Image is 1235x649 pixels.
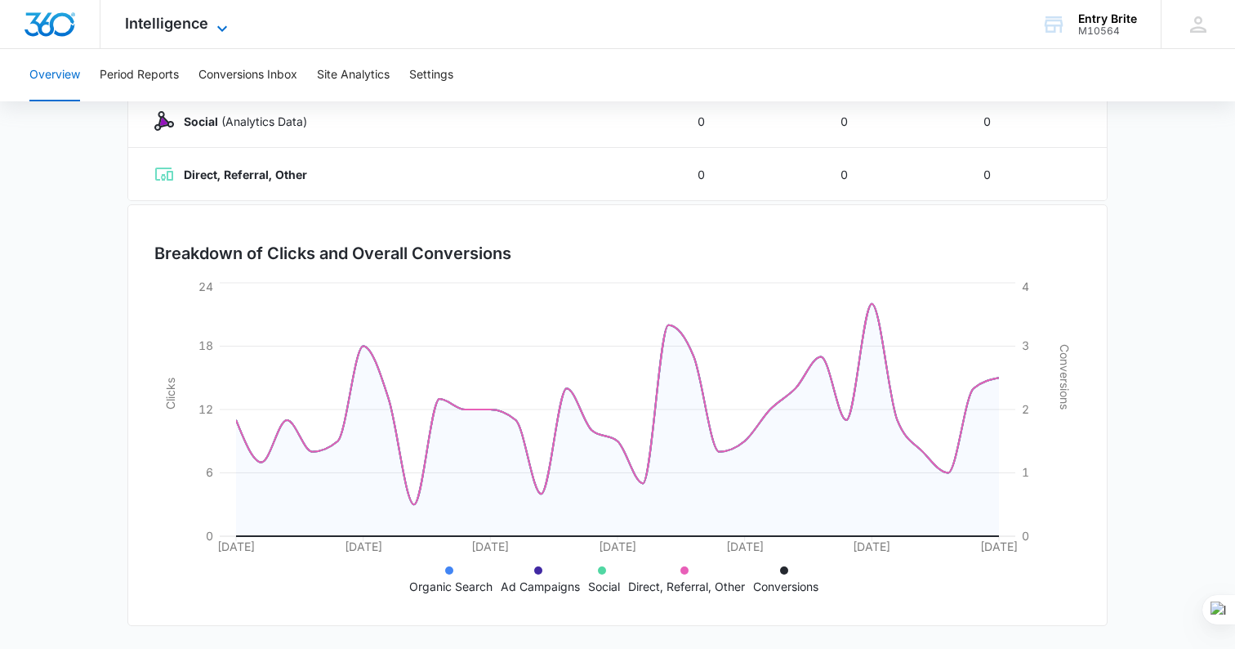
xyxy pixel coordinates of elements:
td: 0 [821,95,964,148]
tspan: 3 [1022,338,1029,352]
tspan: 12 [198,402,213,416]
td: 0 [678,95,821,148]
tspan: [DATE] [471,539,509,553]
tspan: [DATE] [853,539,890,553]
p: Organic Search [409,578,493,595]
tspan: Clicks [163,378,177,410]
button: Conversions Inbox [198,49,297,101]
tspan: [DATE] [980,539,1018,553]
p: Ad Campaigns [501,578,580,595]
tspan: [DATE] [599,539,636,553]
button: Site Analytics [317,49,390,101]
tspan: 6 [206,465,213,479]
td: 0 [678,148,821,201]
tspan: 1 [1022,465,1029,479]
tspan: 0 [1022,529,1029,543]
h3: Breakdown of Clicks and Overall Conversions [154,241,511,266]
tspan: [DATE] [345,539,382,553]
td: 0 [964,95,1107,148]
tspan: 0 [206,529,213,543]
tspan: [DATE] [726,539,764,553]
strong: Social [184,114,218,128]
tspan: 4 [1022,280,1029,293]
p: (Analytics Data) [174,113,307,130]
tspan: Conversions [1058,344,1072,410]
button: Settings [409,49,453,101]
tspan: 18 [198,338,213,352]
span: Intelligence [125,15,208,32]
td: 0 [964,148,1107,201]
tspan: [DATE] [217,539,255,553]
button: Overview [29,49,80,101]
div: account name [1078,12,1137,25]
strong: Direct, Referral, Other [184,168,307,181]
div: account id [1078,25,1137,37]
p: Social [588,578,620,595]
tspan: 2 [1022,402,1029,416]
tspan: 24 [198,280,213,293]
p: Conversions [753,578,818,595]
td: 0 [821,148,964,201]
p: Direct, Referral, Other [628,578,745,595]
img: Social [154,111,174,131]
button: Period Reports [100,49,179,101]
